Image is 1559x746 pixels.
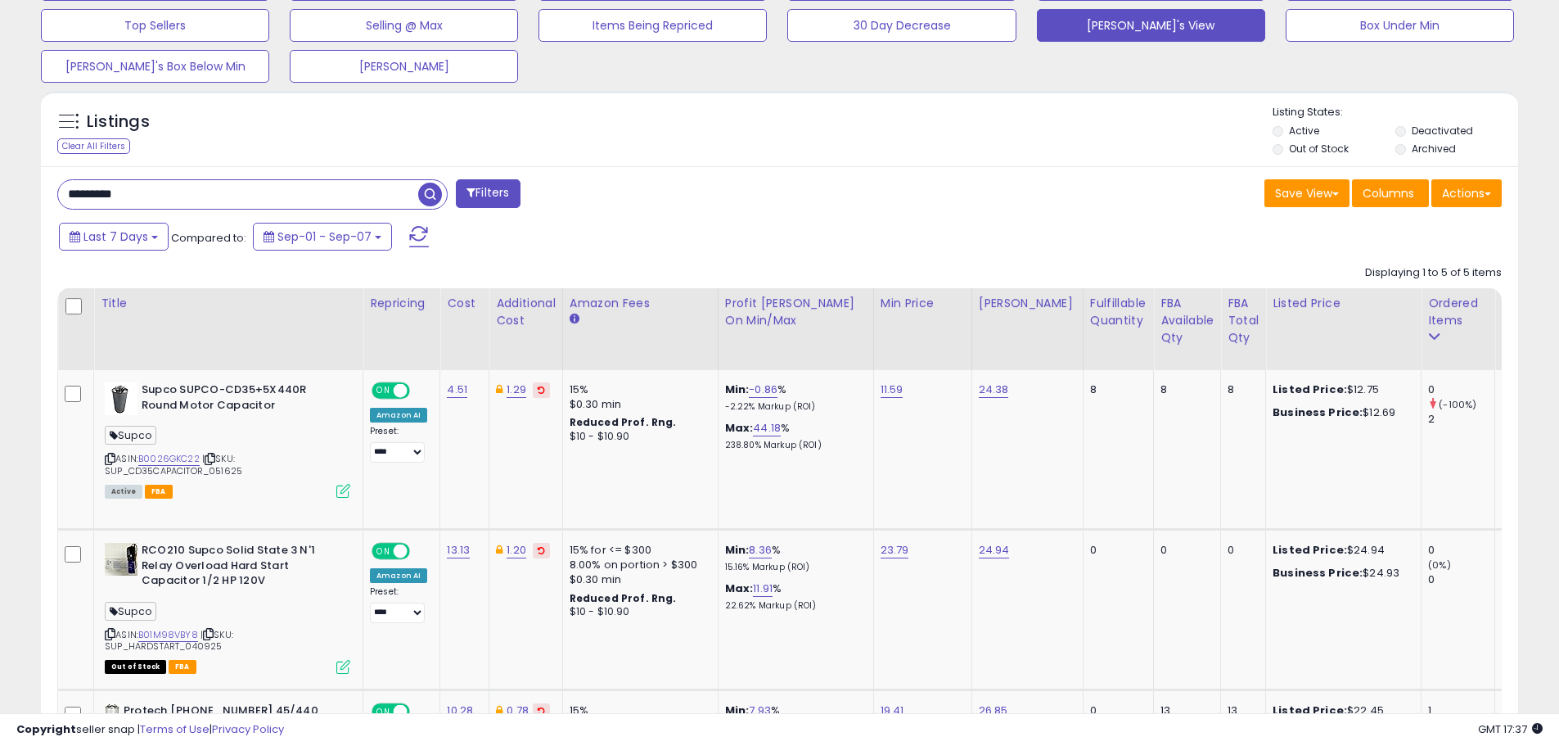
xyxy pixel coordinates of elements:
small: Amazon Fees. [570,312,579,327]
p: 15.16% Markup (ROI) [725,562,861,573]
b: Listed Price: [1273,382,1347,397]
div: Amazon AI [370,408,427,423]
p: 238.80% Markup (ROI) [725,440,861,451]
div: $24.94 [1273,543,1408,558]
div: Preset: [370,426,427,463]
div: Amazon Fees [570,295,711,312]
div: 0 [1428,543,1494,558]
a: 11.59 [881,382,903,398]
div: % [725,581,861,612]
p: Listing States: [1273,105,1518,120]
span: Sep-01 - Sep-07 [277,228,372,245]
a: Terms of Use [140,721,210,737]
button: [PERSON_NAME]'s Box Below Min [41,50,269,83]
b: Business Price: [1273,565,1363,581]
label: Deactivated [1412,124,1473,138]
div: Ordered Items [1428,295,1488,329]
div: % [725,543,861,573]
button: Top Sellers [41,9,269,42]
a: 4.51 [447,382,467,398]
div: 0 [1428,572,1494,587]
b: Reduced Prof. Rng. [570,415,677,429]
b: Max: [725,420,754,436]
a: 1.20 [507,542,526,558]
a: 24.94 [979,542,1010,558]
a: 44.18 [753,420,781,436]
small: (0%) [1428,558,1451,572]
span: OFF [408,384,434,398]
button: Actions [1431,179,1502,207]
div: Min Price [881,295,965,312]
div: 0 [1090,543,1141,558]
a: 11.91 [753,581,773,597]
div: 0 [1428,382,1494,397]
div: seller snap | | [16,722,284,738]
div: Displaying 1 to 5 of 5 items [1365,265,1502,281]
span: ON [373,384,394,398]
label: Active [1289,124,1319,138]
span: ON [373,545,394,558]
span: Supco [105,602,156,621]
div: 0 [1228,543,1253,558]
div: 15% [570,382,705,397]
a: Privacy Policy [212,721,284,737]
div: Cost [447,295,482,312]
span: | SKU: SUP_CD35CAPACITOR_051625 [105,452,242,477]
b: Min: [725,382,750,397]
b: Business Price: [1273,405,1363,420]
div: FBA Total Qty [1228,295,1259,346]
div: Preset: [370,586,427,623]
div: Listed Price [1273,295,1414,312]
p: 22.62% Markup (ROI) [725,600,861,612]
div: 8.00% on portion > $300 [570,558,705,572]
div: 8 [1228,382,1253,397]
div: $0.30 min [570,397,705,412]
a: B0026GKC22 [138,452,200,466]
div: Profit [PERSON_NAME] on Min/Max [725,295,867,329]
small: (-100%) [1439,398,1476,411]
span: All listings currently available for purchase on Amazon [105,485,142,499]
b: Max: [725,581,754,596]
button: Sep-01 - Sep-07 [253,223,392,251]
div: 8 [1160,382,1208,397]
span: | SKU: SUP_HARDSTART_040925 [105,628,233,653]
div: Repricing [370,295,433,312]
b: Reduced Prof. Rng. [570,591,677,605]
button: [PERSON_NAME]'s View [1037,9,1265,42]
div: % [725,421,861,451]
button: Last 7 Days [59,223,169,251]
div: 0 [1160,543,1208,558]
div: 8 [1090,382,1141,397]
b: Listed Price: [1273,542,1347,558]
button: Filters [456,179,520,208]
button: Save View [1264,179,1349,207]
p: -2.22% Markup (ROI) [725,401,861,413]
div: [PERSON_NAME] [979,295,1076,312]
button: Items Being Repriced [538,9,767,42]
strong: Copyright [16,721,76,737]
div: $10 - $10.90 [570,605,705,619]
b: Supco SUPCO-CD35+5X440R Round Motor Capacitor [142,382,340,417]
div: $24.93 [1273,566,1408,581]
b: Min: [725,542,750,558]
button: 30 Day Decrease [787,9,1016,42]
div: FBA Available Qty [1160,295,1214,346]
div: Title [101,295,356,312]
div: 15% for <= $300 [570,543,705,558]
a: -0.86 [749,382,777,398]
span: Supco [105,426,156,445]
div: $10 - $10.90 [570,430,705,444]
img: 41uQXMvKN2L._SL40_.jpg [105,382,137,415]
div: Clear All Filters [57,138,130,154]
div: Additional Cost [496,295,556,329]
span: Columns [1363,185,1414,201]
span: FBA [145,485,173,499]
div: Amazon AI [370,568,427,583]
button: Selling @ Max [290,9,518,42]
a: B01M98VBY8 [138,628,198,642]
a: 13.13 [447,542,470,558]
img: 51hIWwbz0QL._SL40_.jpg [105,543,137,576]
b: RCO210 Supco Solid State 3 N'1 Relay Overload Hard Start Capacitor 1/2 HP 120V [142,543,340,593]
button: [PERSON_NAME] [290,50,518,83]
div: $12.75 [1273,382,1408,397]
